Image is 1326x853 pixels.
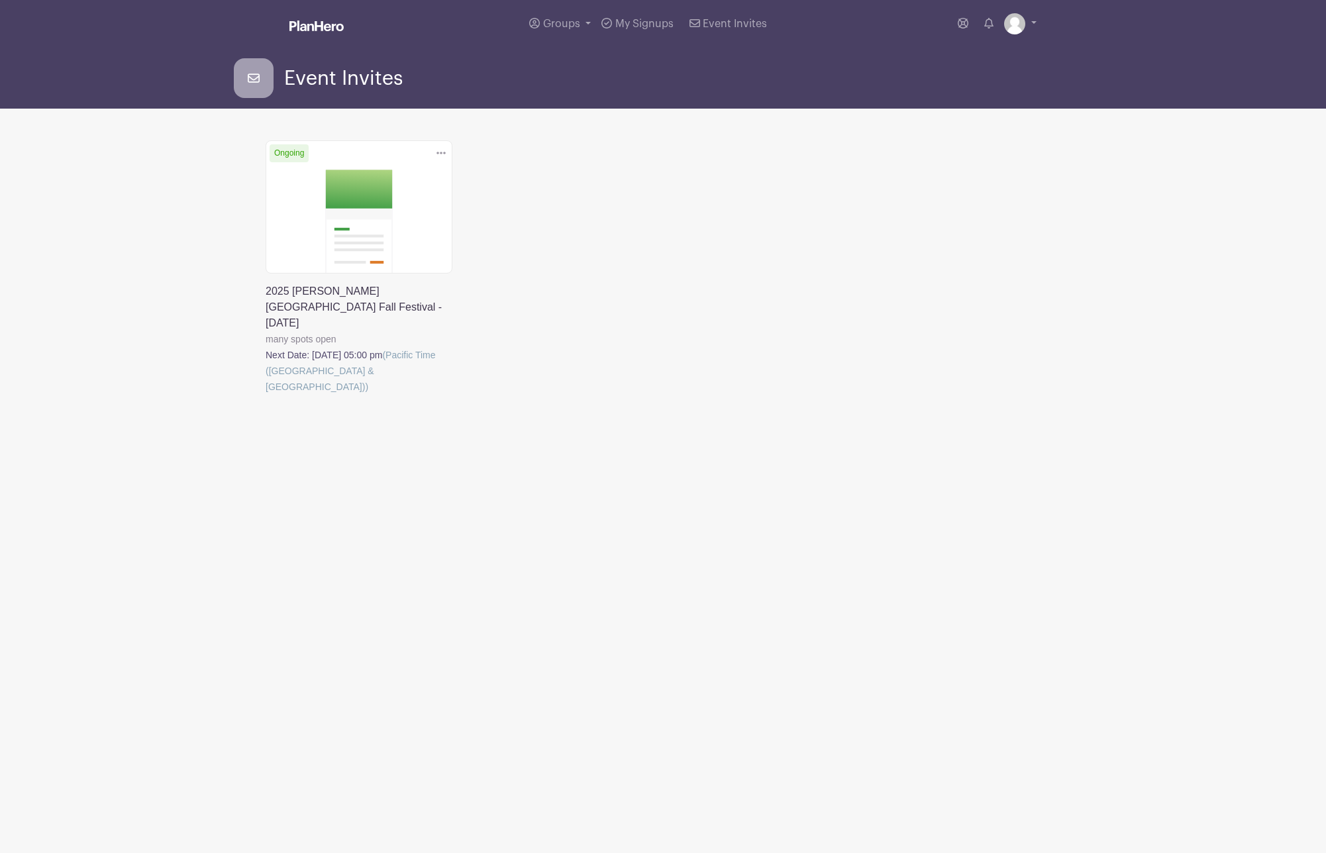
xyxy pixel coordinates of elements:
span: Event Invites [284,68,403,89]
span: My Signups [615,19,674,29]
span: Groups [543,19,580,29]
img: logo_white-6c42ec7e38ccf1d336a20a19083b03d10ae64f83f12c07503d8b9e83406b4c7d.svg [289,21,344,31]
img: default-ce2991bfa6775e67f084385cd625a349d9dcbb7a52a09fb2fda1e96e2d18dcdb.png [1004,13,1025,34]
span: Event Invites [703,19,767,29]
